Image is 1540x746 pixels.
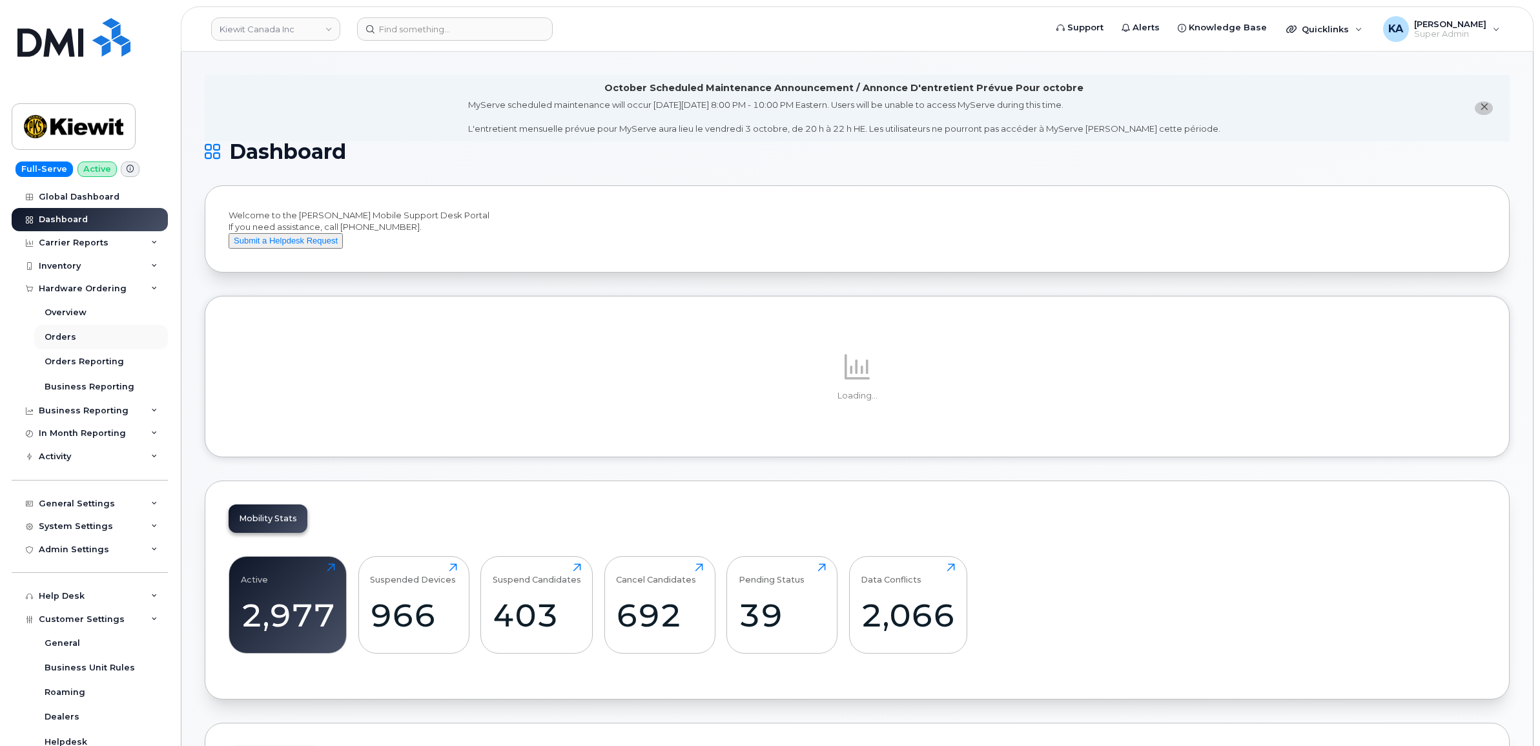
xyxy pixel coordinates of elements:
[616,563,696,585] div: Cancel Candidates
[861,596,955,634] div: 2,066
[241,596,335,634] div: 2,977
[241,563,335,646] a: Active2,977
[493,596,581,634] div: 403
[861,563,921,585] div: Data Conflicts
[739,563,826,646] a: Pending Status39
[616,563,703,646] a: Cancel Candidates692
[370,563,456,585] div: Suspended Devices
[229,209,1486,249] div: Welcome to the [PERSON_NAME] Mobile Support Desk Portal If you need assistance, call [PHONE_NUMBER].
[616,596,703,634] div: 692
[861,563,955,646] a: Data Conflicts2,066
[1475,101,1493,115] button: close notification
[229,233,343,249] button: Submit a Helpdesk Request
[229,235,343,245] a: Submit a Helpdesk Request
[493,563,581,646] a: Suspend Candidates403
[739,596,826,634] div: 39
[468,99,1220,135] div: MyServe scheduled maintenance will occur [DATE][DATE] 8:00 PM - 10:00 PM Eastern. Users will be u...
[739,563,805,585] div: Pending Status
[370,596,457,634] div: 966
[241,563,268,585] div: Active
[493,563,581,585] div: Suspend Candidates
[229,142,346,161] span: Dashboard
[229,390,1486,402] p: Loading...
[604,81,1083,95] div: October Scheduled Maintenance Announcement / Annonce D'entretient Prévue Pour octobre
[1484,690,1530,736] iframe: Messenger Launcher
[370,563,457,646] a: Suspended Devices966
